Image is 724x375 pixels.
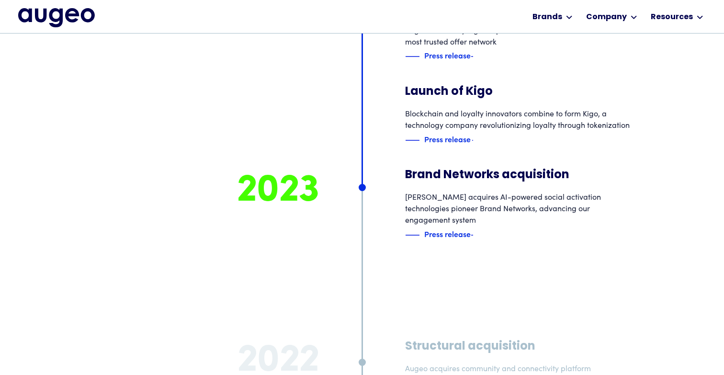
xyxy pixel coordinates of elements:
[405,51,419,62] img: Blue decorative line
[586,11,627,23] div: Company
[405,24,630,47] div: Augeo subsidiary Kigo acquires Entertainment®—America’s most trusted offer network
[405,135,473,145] a: Blue decorative linePress releaseBlue text arrow
[405,107,630,130] div: Blockchain and loyalty innovators combine to form Kigo, a technology company revolutionizing loya...
[405,191,630,225] div: [PERSON_NAME] acquires AI-powered social activation technologies pioneer Brand Networks, advancin...
[472,135,486,146] img: Blue text arrow
[471,229,485,241] img: Blue text arrow
[424,228,471,239] div: Press release
[405,85,630,99] h3: Launch of Kigo
[471,51,485,62] img: Blue text arrow
[424,49,471,61] div: Press release
[94,170,319,213] div: 2023
[651,11,693,23] div: Resources
[405,340,630,354] h3: Structural acquisition
[18,8,95,27] img: Augeo's full logo in midnight blue.
[532,11,562,23] div: Brands
[18,8,95,27] a: home
[405,52,473,62] a: Blue decorative linePress releaseBlue text arrow
[405,168,630,182] h3: Brand Networks acquisition
[405,230,473,240] a: Blue decorative linePress releaseBlue text arrow
[405,229,419,241] img: Blue decorative line
[405,135,419,146] img: Blue decorative line
[424,133,471,145] div: Press release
